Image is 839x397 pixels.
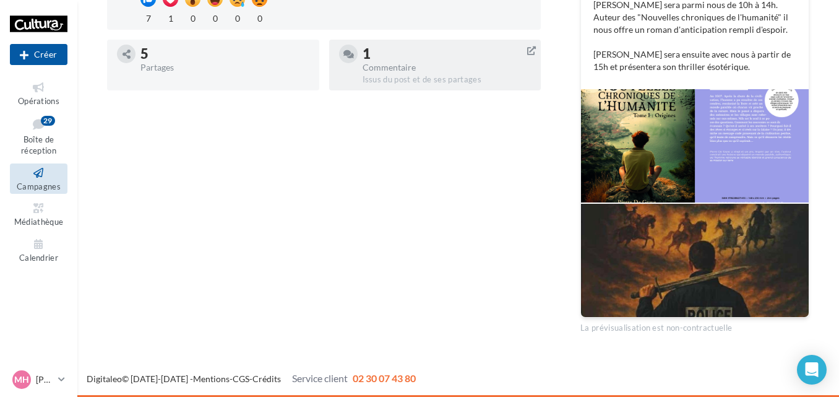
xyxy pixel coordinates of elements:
[17,181,61,191] span: Campagnes
[21,134,56,156] span: Boîte de réception
[10,78,67,108] a: Opérations
[10,235,67,265] a: Calendrier
[14,373,29,386] span: MH
[14,217,64,227] span: Médiathèque
[292,372,348,384] span: Service client
[140,63,309,72] div: Partages
[10,44,67,65] button: Créer
[252,373,281,384] a: Crédits
[252,10,267,25] div: 0
[233,373,249,384] a: CGS
[10,368,67,391] a: MH [PERSON_NAME]
[363,63,531,72] div: Commentaire
[185,10,200,25] div: 0
[580,318,809,334] div: La prévisualisation est non-contractuelle
[19,253,58,263] span: Calendrier
[87,373,122,384] a: Digitaleo
[18,96,59,106] span: Opérations
[10,199,67,229] a: Médiathèque
[230,10,245,25] div: 0
[207,10,223,25] div: 0
[10,113,67,159] a: Boîte de réception29
[193,373,230,384] a: Mentions
[10,44,67,65] div: Nouvelle campagne
[363,74,531,85] div: Issus du post et de ses partages
[87,373,416,384] span: © [DATE]-[DATE] - - -
[140,10,156,25] div: 7
[140,47,309,61] div: 5
[41,116,55,126] div: 29
[10,164,67,194] a: Campagnes
[163,10,178,25] div: 1
[797,355,827,385] div: Open Intercom Messenger
[36,373,53,386] p: [PERSON_NAME]
[363,47,531,61] div: 1
[353,372,416,384] span: 02 30 07 43 80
